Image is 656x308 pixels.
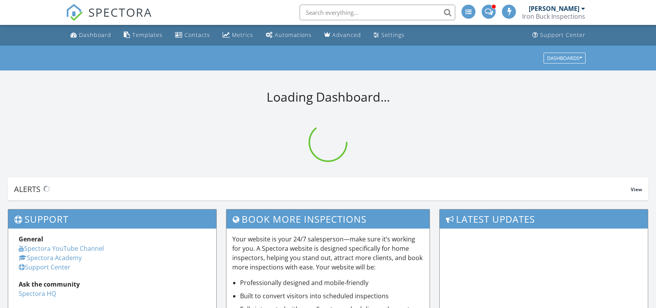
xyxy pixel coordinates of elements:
button: Dashboards [544,53,586,63]
img: The Best Home Inspection Software - Spectora [66,4,83,21]
a: Spectora Academy [19,253,82,262]
a: Support Center [529,28,589,42]
input: Search everything... [300,5,455,20]
h3: Support [8,209,216,229]
a: SPECTORA [66,11,152,27]
span: View [631,186,642,193]
span: SPECTORA [88,4,152,20]
a: Templates [121,28,166,42]
h3: Book More Inspections [226,209,430,229]
a: Spectora HQ [19,289,56,298]
a: Automations (Advanced) [263,28,315,42]
a: Support Center [19,263,70,271]
a: Metrics [219,28,256,42]
div: Ask the community [19,280,206,289]
a: Contacts [172,28,213,42]
p: Your website is your 24/7 salesperson—make sure it’s working for you. A Spectora website is desig... [232,234,424,272]
li: Professionally designed and mobile-friendly [240,278,424,287]
div: Advanced [332,31,361,39]
div: Settings [381,31,405,39]
div: Contacts [184,31,210,39]
strong: General [19,235,43,243]
h3: Latest Updates [440,209,648,229]
div: Alerts [14,184,631,194]
a: Spectora YouTube Channel [19,244,104,253]
a: Advanced [321,28,364,42]
div: Dashboards [547,55,582,61]
div: Metrics [232,31,253,39]
div: Dashboard [79,31,111,39]
li: Built to convert visitors into scheduled inspections [240,291,424,301]
div: Automations [275,31,312,39]
div: Iron Buck Inspections [522,12,585,20]
div: Support Center [540,31,586,39]
div: Templates [132,31,163,39]
div: [PERSON_NAME] [529,5,579,12]
a: Dashboard [67,28,114,42]
a: Settings [370,28,408,42]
